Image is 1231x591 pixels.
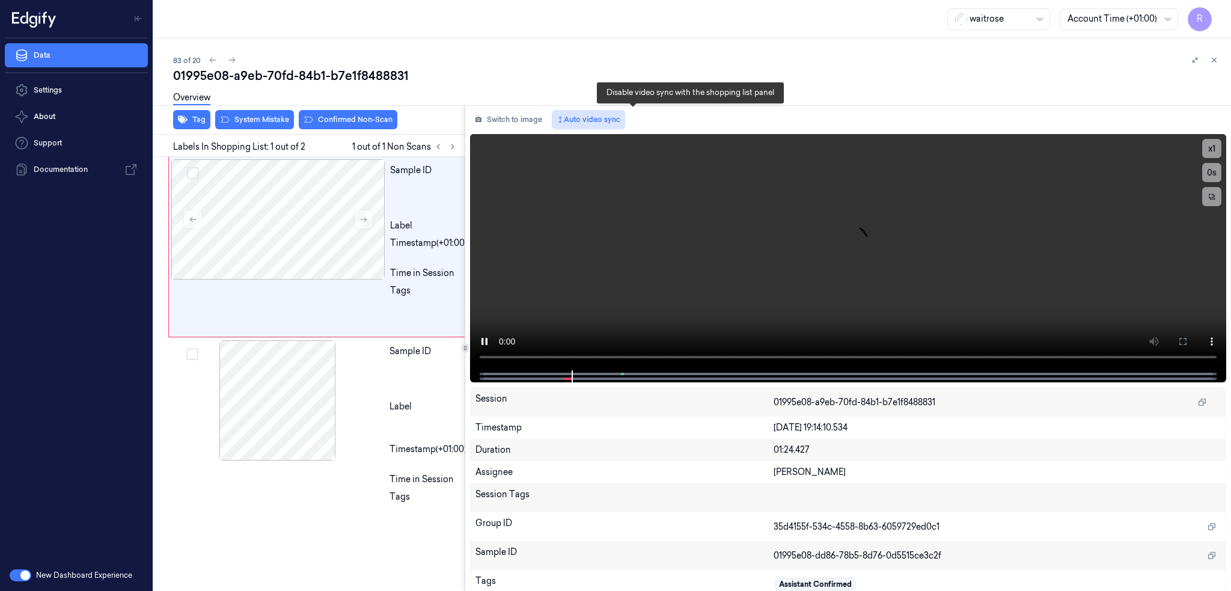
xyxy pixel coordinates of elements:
a: Data [5,43,148,67]
button: About [5,105,148,129]
button: System Mistake [215,110,294,129]
div: [PERSON_NAME] [774,466,1221,479]
div: Sample ID [390,164,467,215]
button: Select row [187,167,199,179]
button: Select row [186,348,198,360]
div: Session [475,393,774,412]
span: 35d4155f-534c-4558-8b63-6059729ed0c1 [774,521,939,533]
div: [DATE] 19:14:10.534 [774,421,1221,434]
div: Session Tags [475,488,774,507]
div: Assignee [475,466,774,479]
button: Switch to image [470,110,547,129]
span: 01995e08-a9eb-70fd-84b1-b7e1f8488831 [774,396,935,409]
div: Time in Session [389,473,466,486]
span: 1 out of 1 Non Scans [352,139,460,154]
button: Toggle Navigation [129,9,148,28]
button: 0s [1202,163,1221,182]
a: Documentation [5,158,148,182]
div: Group ID [475,517,774,536]
button: Confirmed Non-Scan [299,110,397,129]
div: 01:24.427 [774,444,1221,456]
div: Label [389,400,466,438]
span: 83 of 20 [173,55,201,66]
div: Tags [389,491,466,510]
a: Settings [5,78,148,102]
div: Timestamp (+01:00) [389,443,466,468]
div: Sample ID [389,345,466,396]
div: Duration [475,444,774,456]
a: Support [5,131,148,155]
button: Tag [173,110,210,129]
button: x1 [1202,139,1221,158]
span: Labels In Shopping List: 1 out of 2 [173,141,305,153]
div: Assistant Confirmed [779,579,852,590]
div: Tags [390,284,467,329]
button: Auto video sync [552,110,625,129]
div: 01995e08-a9eb-70fd-84b1-b7e1f8488831 [173,67,1221,84]
a: Overview [173,91,210,105]
div: Label [390,219,467,232]
button: R [1188,7,1212,31]
div: Time in Session [390,267,467,280]
span: 01995e08-dd86-78b5-8d76-0d5515ce3c2f [774,550,941,562]
div: Timestamp [475,421,774,434]
div: Sample ID [475,546,774,565]
div: Timestamp (+01:00) [390,237,467,262]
